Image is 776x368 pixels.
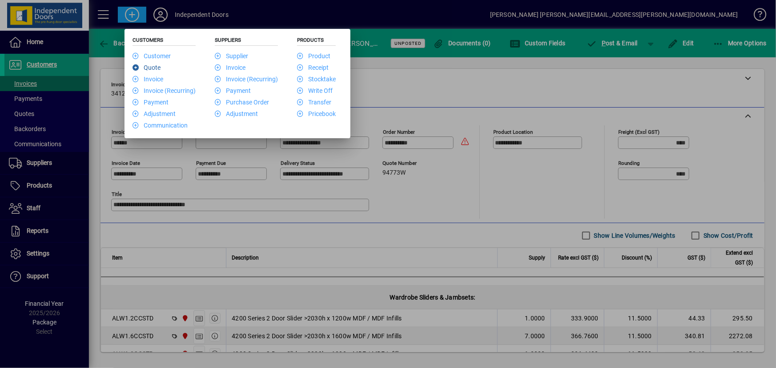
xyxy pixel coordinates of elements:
a: Invoice [133,76,163,83]
a: Communication [133,122,188,129]
a: Adjustment [215,110,258,117]
h5: Suppliers [215,37,278,46]
a: Transfer [297,99,331,106]
a: Payment [133,99,169,106]
a: Supplier [215,52,248,60]
h5: Customers [133,37,196,46]
a: Invoice [215,64,245,71]
a: Pricebook [297,110,336,117]
a: Stocktake [297,76,336,83]
a: Invoice (Recurring) [215,76,278,83]
a: Product [297,52,330,60]
a: Purchase Order [215,99,269,106]
a: Payment [215,87,251,94]
a: Receipt [297,64,329,71]
a: Adjustment [133,110,176,117]
a: Customer [133,52,171,60]
h5: Products [297,37,336,46]
a: Write Off [297,87,333,94]
a: Quote [133,64,161,71]
a: Invoice (Recurring) [133,87,196,94]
